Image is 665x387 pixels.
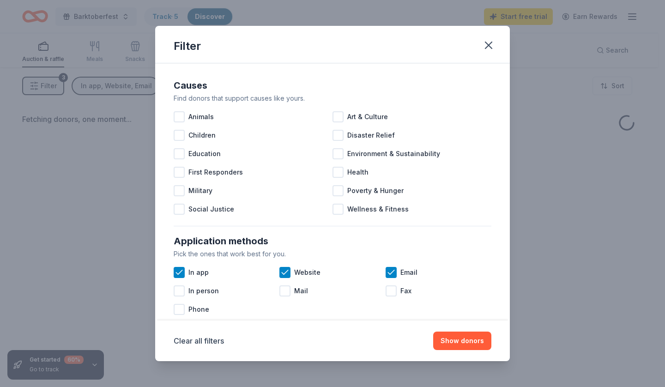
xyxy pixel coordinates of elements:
[174,234,491,248] div: Application methods
[188,130,216,141] span: Children
[400,285,411,296] span: Fax
[174,248,491,260] div: Pick the ones that work best for you.
[188,285,219,296] span: In person
[400,267,417,278] span: Email
[174,78,491,93] div: Causes
[294,285,308,296] span: Mail
[347,111,388,122] span: Art & Culture
[347,185,404,196] span: Poverty & Hunger
[188,204,234,215] span: Social Justice
[188,167,243,178] span: First Responders
[188,111,214,122] span: Animals
[347,204,409,215] span: Wellness & Fitness
[188,185,212,196] span: Military
[188,267,209,278] span: In app
[174,335,224,346] button: Clear all filters
[174,93,491,104] div: Find donors that support causes like yours.
[188,304,209,315] span: Phone
[347,148,440,159] span: Environment & Sustainability
[174,39,201,54] div: Filter
[347,167,369,178] span: Health
[347,130,395,141] span: Disaster Relief
[433,332,491,350] button: Show donors
[188,148,221,159] span: Education
[294,267,320,278] span: Website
